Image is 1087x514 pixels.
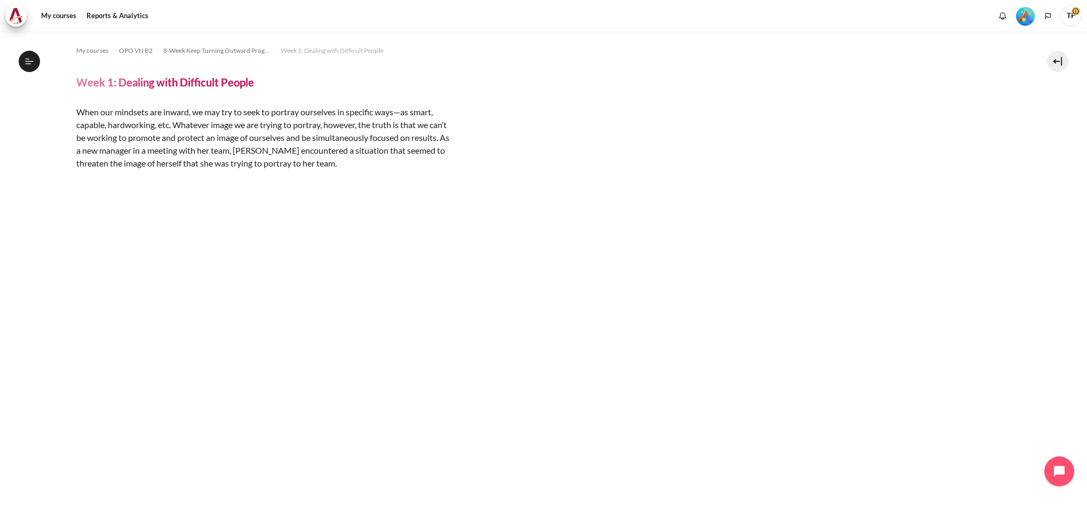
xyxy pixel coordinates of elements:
[281,44,383,57] a: Week 1: Dealing with Difficult People
[37,5,80,27] a: My courses
[119,46,153,56] span: OPO VN B2
[1012,6,1039,26] a: Level #5
[76,106,450,170] p: When our mindsets are inward, we may try to seek to portray ourselves in specific ways—as smart, ...
[9,8,23,24] img: Architeck
[119,44,153,57] a: OPO VN B2
[281,46,383,56] span: Week 1: Dealing with Difficult People
[1040,8,1056,24] button: Languages
[76,75,254,89] h4: Week 1: Dealing with Difficult People
[1060,5,1082,27] span: TP
[163,44,270,57] a: 8-Week Keep Turning Outward Program
[83,5,152,27] a: Reports & Analytics
[1060,5,1082,27] a: User menu
[5,5,32,27] a: Architeck Architeck
[163,46,270,56] span: 8-Week Keep Turning Outward Program
[995,8,1011,24] div: Show notification window with no new notifications
[1016,7,1035,26] img: Level #5
[76,44,108,57] a: My courses
[76,42,1011,59] nav: Navigation bar
[1016,6,1035,26] div: Level #5
[76,46,108,56] span: My courses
